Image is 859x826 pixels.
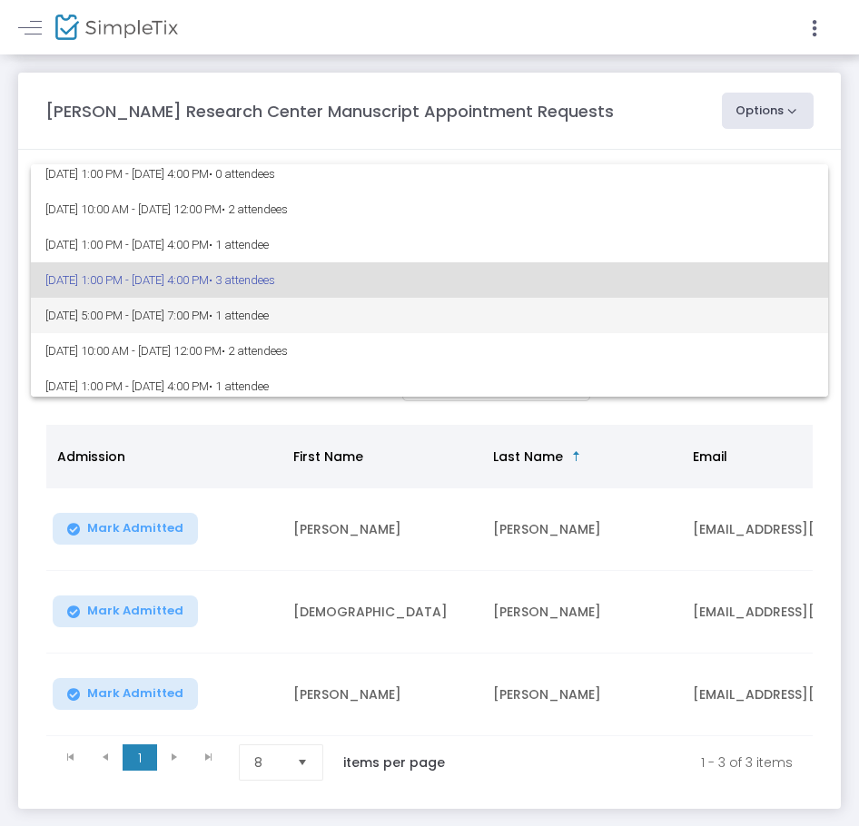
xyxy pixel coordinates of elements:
[209,379,269,393] span: • 1 attendee
[45,333,814,369] span: [DATE] 10:00 AM - [DATE] 12:00 PM
[209,309,269,322] span: • 1 attendee
[222,344,288,358] span: • 2 attendees
[45,369,814,404] span: [DATE] 1:00 PM - [DATE] 4:00 PM
[222,202,288,216] span: • 2 attendees
[45,192,814,227] span: [DATE] 10:00 AM - [DATE] 12:00 PM
[45,156,814,192] span: [DATE] 1:00 PM - [DATE] 4:00 PM
[209,238,269,251] span: • 1 attendee
[209,273,275,287] span: • 3 attendees
[45,298,814,333] span: [DATE] 5:00 PM - [DATE] 7:00 PM
[45,227,814,262] span: [DATE] 1:00 PM - [DATE] 4:00 PM
[209,167,275,181] span: • 0 attendees
[45,262,814,298] span: [DATE] 1:00 PM - [DATE] 4:00 PM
